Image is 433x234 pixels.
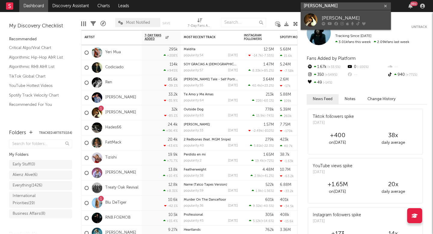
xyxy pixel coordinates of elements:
[387,71,427,79] div: 940
[164,159,178,163] div: +71.7 %
[262,69,273,72] span: +85.2 %
[39,131,72,134] button: Tracked Artists(154)
[253,205,261,208] span: 9.32k
[228,54,238,57] div: [DATE]
[9,23,72,30] div: My Discovery Checklist
[263,129,273,133] span: -810 %
[280,35,325,39] div: Spotify Monthly Listeners
[13,161,35,168] div: Early Stuff ( 0 )
[280,189,293,193] div: -33.2k
[184,84,203,87] div: popularity: 55
[168,78,178,82] div: 85.6k
[221,18,266,27] input: Search...
[228,114,238,117] div: [DATE]
[280,129,293,133] div: -170k
[228,159,238,162] div: [DATE]
[313,114,354,120] div: Tiktok followers spike
[9,151,72,159] div: My Folders
[105,215,131,220] a: RNB.FOEMOB
[168,228,178,232] div: 9.27k
[164,204,178,208] div: -42.1 %
[254,174,261,178] span: 2.9k
[9,54,66,61] a: Algorithmic Hip-Hop A&R List
[184,123,238,126] div: Ja Morant
[184,93,238,96] div: Te Amo y Me Amas
[365,188,421,196] div: daily average
[164,114,178,118] div: -85.1 %
[280,138,289,142] div: 423k
[405,73,417,77] span: +771 %
[280,159,293,163] div: -1.63k
[184,159,201,162] div: popularity: 2
[249,204,274,208] div: ( )
[263,63,274,66] div: 1.47M
[265,138,274,142] div: 279k
[280,123,290,127] div: 7.75M
[126,21,150,25] span: Most Notified
[105,50,121,55] a: Yeri Mua
[265,228,274,232] div: 762k
[164,144,178,148] div: -43.6 %
[265,198,274,202] div: 601k
[335,40,409,44] span: 2.09k fans last week
[9,140,72,148] input: Search for folders...
[255,159,264,163] span: 19.4k
[9,92,66,99] a: Spotify Track Velocity Chart
[263,78,274,82] div: 3.64M
[184,108,238,111] div: Outside Dog
[184,114,204,117] div: popularity: 63
[335,34,371,38] span: Tracking Since: [DATE]
[164,54,178,57] div: +208 %
[280,108,291,112] div: 5.39M
[228,174,238,177] div: [DATE]
[184,78,238,81] div: Vincent's Tale - Self Portrait
[410,2,418,6] div: 99 +
[250,144,274,148] div: ( )
[9,209,72,218] a: Business Affairs(8)
[184,168,238,171] div: Featherweight
[307,71,347,79] div: 350
[253,220,261,223] span: 5.12k
[263,189,273,193] span: -1.56 %
[347,63,387,71] div: 0
[105,170,136,175] a: [PERSON_NAME]
[184,48,238,51] div: Maldita
[163,189,178,193] div: +8.31 %
[310,132,365,139] div: +400
[248,69,274,72] div: ( )
[228,69,238,72] div: [DATE]
[184,99,204,102] div: popularity: 64
[365,139,421,146] div: daily average
[184,198,226,202] a: Murder On The Dancefloor
[184,69,203,72] div: popularity: 57
[264,48,274,51] div: 12.5M
[266,183,274,187] div: 522k
[252,99,274,103] div: ( )
[280,84,290,88] div: -17k
[262,84,273,88] span: +23.2 %
[322,81,332,85] span: -14 %
[347,71,387,79] div: --
[280,63,291,66] div: 5.24M
[280,213,289,217] div: 408k
[248,54,274,57] div: ( )
[310,181,365,188] div: +1.65M
[263,144,273,148] span: -22.3 %
[184,153,206,156] a: Perdido en mi
[256,114,264,118] span: 15.9k
[84,35,130,39] div: Artist
[280,174,294,178] div: -63.2k
[184,204,204,208] div: popularity: 36
[9,192,72,208] a: International Priorities(19)
[228,84,238,87] div: [DATE]
[266,93,274,97] div: 213k
[184,144,204,147] div: popularity: 40
[163,219,178,223] div: +15.4 %
[164,84,178,88] div: -39.1 %
[313,212,361,218] div: Instagram followers spike
[9,160,72,169] a: Early Stuff(0)
[324,73,337,77] span: +549 %
[184,213,203,217] a: Professional
[9,63,66,70] a: Algorithmic R&B A&R List
[171,108,178,112] div: 32k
